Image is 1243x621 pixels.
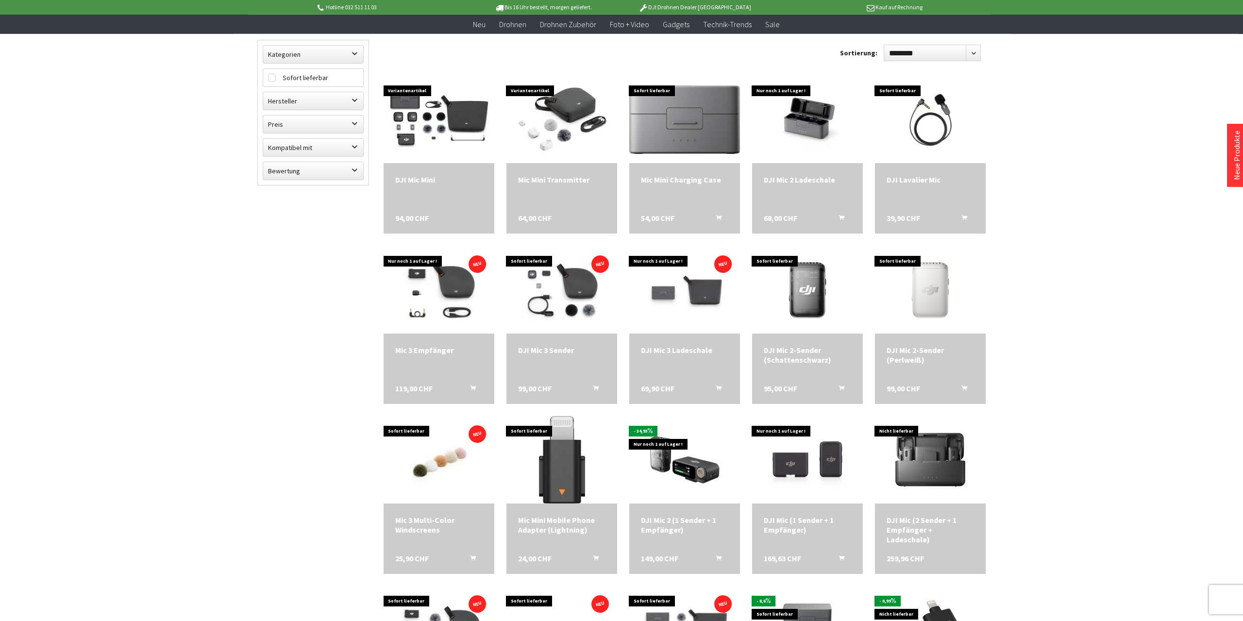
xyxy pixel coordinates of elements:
[765,19,780,29] span: Sale
[629,248,740,331] img: DJI Mic 3 Ladeschale
[704,213,727,226] button: In den Warenkorb
[263,92,363,110] label: Hersteller
[753,76,862,163] img: DJI Mic 2 Ladeschale
[887,416,974,504] img: DJI Mic (2 Sender + 1 Empfänger + Ladeschale)
[704,384,727,396] button: In den Warenkorb
[518,384,552,393] span: 99,00 CHF
[764,554,801,563] span: 169,63 CHF
[887,246,974,334] img: DJI Mic 2-Sender (Perlweiß)
[887,554,924,563] span: 259,96 CHF
[540,19,596,29] span: Drohnen Zubehör
[467,1,619,13] p: Bis 16 Uhr bestellt, morgen geliefert.
[641,416,728,504] img: DJI Mic 2 (1 Sender + 1 Empfänger)
[764,213,797,223] span: 68,00 CHF
[950,384,973,396] button: In den Warenkorb
[384,419,494,502] img: Mic 3 Multi-Color Windscreens
[518,515,605,535] div: Mic Mini Mobile Phone Adapter (Lightning)
[641,345,728,355] a: DJI Mic 3 Ladeschale 69,90 CHF In den Warenkorb
[395,175,483,185] a: DJI Mic Mini 94,00 CHF
[764,246,851,334] img: DJI Mic 2-Sender (Schattenschwarz)
[764,345,851,365] a: DJI Mic 2-Sender (Schattenschwarz) 95,00 CHF In den Warenkorb
[663,19,689,29] span: Gadgets
[263,162,363,180] label: Bewertung
[466,15,492,34] a: Neu
[395,345,483,355] a: Mic 3 Empfänger 119,00 CHF In den Warenkorb
[641,175,728,185] div: Mic Mini Charging Case
[827,384,850,396] button: In den Warenkorb
[887,515,974,544] a: DJI Mic (2 Sender + 1 Empfänger + Ladeschale) 259,96 CHF
[764,416,851,504] img: DJI Mic (1 Sender + 1 Empfänger)
[316,1,467,13] p: Hotline 032 511 11 03
[518,345,605,355] a: DJI Mic 3 Sender 99,00 CHF In den Warenkorb
[506,248,617,331] img: DJI Mic 3 Sender
[533,15,603,34] a: Drohnen Zubehör
[395,175,483,185] div: DJI Mic Mini
[758,15,787,34] a: Sale
[473,19,486,29] span: Neu
[581,554,605,566] button: In den Warenkorb
[887,515,974,544] div: DJI Mic (2 Sender + 1 Empfänger + Ladeschale)
[395,515,483,535] a: Mic 3 Multi-Color Windscreens 25,90 CHF In den Warenkorb
[518,175,605,185] div: Mic Mini Transmitter
[539,416,585,504] img: Mic Mini Mobile Phone Adapter (Lightning)
[887,345,974,365] a: DJI Mic 2-Sender (Perlweiß) 99,00 CHF In den Warenkorb
[641,515,728,535] div: DJI Mic 2 (1 Sender + 1 Empfänger)
[395,213,429,223] span: 94,00 CHF
[510,76,614,163] img: Mic Mini Transmitter
[887,175,974,185] a: DJI Lavalier Mic 39,90 CHF In den Warenkorb
[518,345,605,355] div: DJI Mic 3 Sender
[641,345,728,355] div: DJI Mic 3 Ladeschale
[387,76,491,163] img: DJI Mic Mini
[764,515,851,535] a: DJI Mic (1 Sender + 1 Empfänger) 169,63 CHF In den Warenkorb
[581,384,605,396] button: In den Warenkorb
[263,69,363,86] label: Sofort lieferbar
[703,19,752,29] span: Technik-Trends
[641,384,674,393] span: 69,90 CHF
[395,384,433,393] span: 119,00 CHF
[384,248,494,331] img: Mic 3 Empfänger
[458,384,482,396] button: In den Warenkorb
[764,345,851,365] div: DJI Mic 2-Sender (Schattenschwarz)
[950,213,973,226] button: In den Warenkorb
[641,554,678,563] span: 149,00 CHF
[518,213,552,223] span: 64,00 CHF
[771,1,922,13] p: Kauf auf Rechnung
[395,554,429,563] span: 25,90 CHF
[518,175,605,185] a: Mic Mini Transmitter 64,00 CHF
[263,46,363,63] label: Kategorien
[499,19,526,29] span: Drohnen
[603,15,656,34] a: Foto + Video
[458,554,482,566] button: In den Warenkorb
[840,45,877,61] label: Sortierung:
[619,1,771,13] p: DJI Drohnen Dealer [GEOGRAPHIC_DATA]
[887,213,920,223] span: 39,90 CHF
[764,175,851,185] a: DJI Mic 2 Ladeschale 68,00 CHF In den Warenkorb
[641,213,674,223] span: 54,00 CHF
[263,139,363,156] label: Kompatibel mit
[263,116,363,133] label: Preis
[764,384,797,393] span: 95,00 CHF
[610,19,649,29] span: Foto + Video
[827,554,850,566] button: In den Warenkorb
[492,15,533,34] a: Drohnen
[696,15,758,34] a: Technik-Trends
[887,384,920,393] span: 99,00 CHF
[764,515,851,535] div: DJI Mic (1 Sender + 1 Empfänger)
[887,345,974,365] div: DJI Mic 2-Sender (Perlweiß)
[764,175,851,185] div: DJI Mic 2 Ladeschale
[395,345,483,355] div: Mic 3 Empfänger
[641,175,728,185] a: Mic Mini Charging Case 54,00 CHF In den Warenkorb
[875,83,986,157] img: DJI Lavalier Mic
[704,554,727,566] button: In den Warenkorb
[518,554,552,563] span: 24,00 CHF
[395,515,483,535] div: Mic 3 Multi-Color Windscreens
[656,15,696,34] a: Gadgets
[887,175,974,185] div: DJI Lavalier Mic
[518,515,605,535] a: Mic Mini Mobile Phone Adapter (Lightning) 24,00 CHF In den Warenkorb
[827,213,850,226] button: In den Warenkorb
[1232,131,1242,180] a: Neue Produkte
[641,515,728,535] a: DJI Mic 2 (1 Sender + 1 Empfänger) 149,00 CHF In den Warenkorb
[629,85,740,154] img: Mic Mini Charging Case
